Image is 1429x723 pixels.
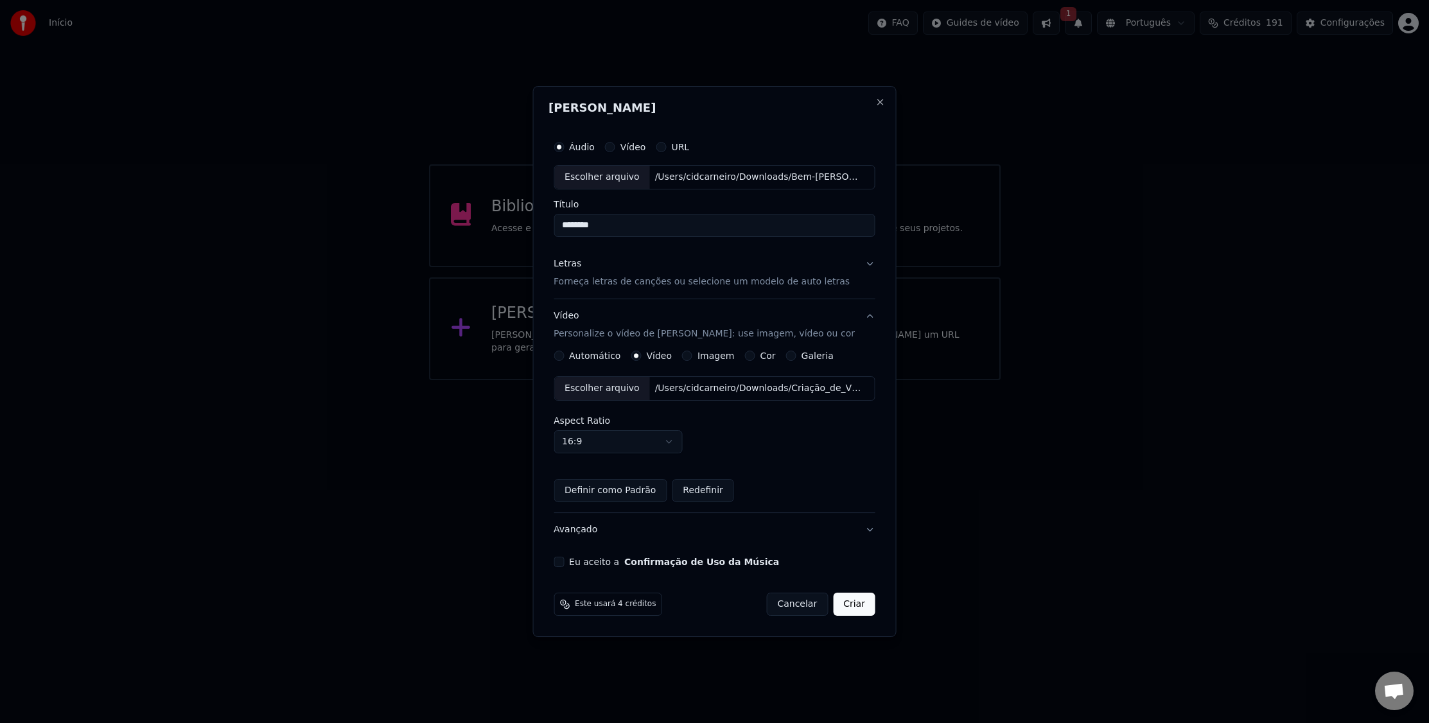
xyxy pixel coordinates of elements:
[646,351,672,360] label: Vídeo
[575,599,656,609] span: Este usará 4 créditos
[554,416,875,425] label: Aspect Ratio
[650,382,868,395] div: /Users/cidcarneiro/Downloads/Criação_de_Vídeo_de_Natureza.mp4
[548,102,881,114] h2: [PERSON_NAME]
[554,351,875,512] div: VídeoPersonalize o vídeo de [PERSON_NAME]: use imagem, vídeo ou cor
[671,143,689,152] label: URL
[554,166,650,189] div: Escolher arquivo
[554,327,855,340] p: Personalize o vídeo de [PERSON_NAME]: use imagem, vídeo ou cor
[697,351,734,360] label: Imagem
[569,557,779,566] label: Eu aceito a
[554,200,875,209] label: Título
[569,351,620,360] label: Automático
[554,479,667,502] button: Definir como Padrão
[554,247,875,299] button: LetrasForneça letras de canções ou selecione um modelo de auto letras
[624,557,779,566] button: Eu aceito a
[760,351,775,360] label: Cor
[766,593,828,616] button: Cancelar
[802,351,834,360] label: Galeria
[554,275,850,288] p: Forneça letras de canções ou selecione um modelo de auto letras
[554,377,650,400] div: Escolher arquivo
[554,309,855,340] div: Vídeo
[554,299,875,351] button: VídeoPersonalize o vídeo de [PERSON_NAME]: use imagem, vídeo ou cor
[554,513,875,546] button: Avançado
[569,143,595,152] label: Áudio
[833,593,875,616] button: Criar
[554,257,581,270] div: Letras
[672,479,734,502] button: Redefinir
[620,143,646,152] label: Vídeo
[650,171,868,184] div: /Users/cidcarneiro/Downloads/Bem-[PERSON_NAME] que não anda segu (Cover) (Edit).mp3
